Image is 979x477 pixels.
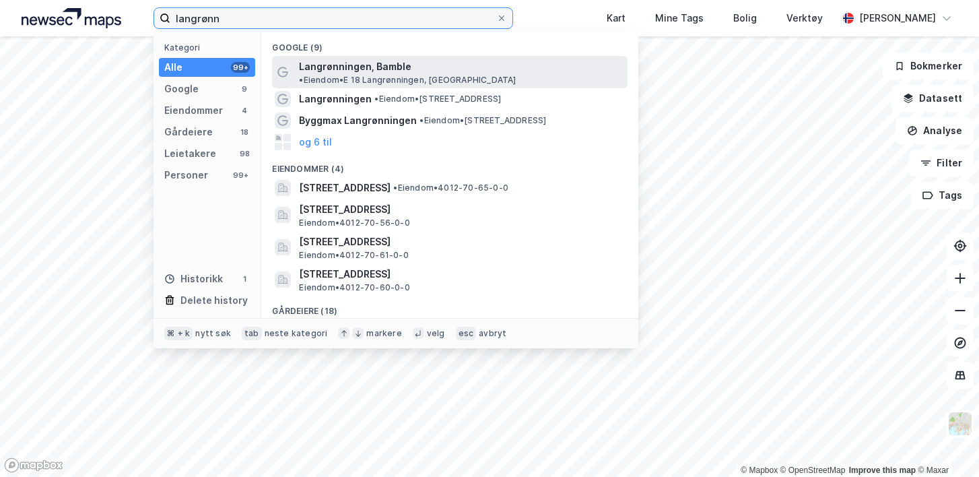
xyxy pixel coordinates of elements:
button: Tags [911,182,974,209]
img: Z [947,411,973,437]
div: ⌘ + k [164,327,193,340]
span: Eiendom • 4012-70-60-0-0 [299,282,409,293]
span: Eiendom • 4012-70-56-0-0 [299,218,409,228]
div: 4 [239,105,250,116]
div: 1 [239,274,250,284]
div: Google (9) [261,32,638,56]
div: Mine Tags [655,10,704,26]
button: Datasett [891,85,974,112]
div: nytt søk [195,328,231,339]
div: Eiendommer (4) [261,153,638,177]
span: • [419,115,424,125]
img: logo.a4113a55bc3d86da70a041830d287a7e.svg [22,8,121,28]
div: [PERSON_NAME] [859,10,936,26]
div: Google [164,81,199,97]
div: 98 [239,148,250,159]
span: [STREET_ADDRESS] [299,266,622,282]
span: [STREET_ADDRESS] [299,201,622,218]
span: [STREET_ADDRESS] [299,234,622,250]
div: Leietakere [164,146,216,162]
a: Mapbox homepage [4,457,63,473]
span: • [393,183,397,193]
span: Byggmax Langrønningen [299,113,417,129]
span: Langrønningen, Bamble [299,59,411,75]
div: Historikk [164,271,223,287]
div: Alle [164,59,182,75]
span: Eiendom • 4012-70-61-0-0 [299,250,408,261]
span: Eiendom • [STREET_ADDRESS] [374,94,501,104]
div: Verktøy [786,10,823,26]
span: [STREET_ADDRESS] [299,180,391,196]
div: 9 [239,84,250,94]
div: Eiendommer [164,102,223,119]
a: Improve this map [849,466,916,475]
div: Personer [164,167,208,183]
button: og 6 til [299,134,332,150]
button: Bokmerker [883,53,974,79]
div: esc [456,327,477,340]
span: Eiendom • E 18 Langrønningen, [GEOGRAPHIC_DATA] [299,75,516,86]
div: Gårdeiere [164,124,213,140]
button: Filter [909,150,974,177]
div: Gårdeiere (18) [261,295,638,319]
iframe: Chat Widget [912,412,979,477]
span: Langrønningen [299,91,372,107]
div: avbryt [479,328,506,339]
a: OpenStreetMap [780,466,846,475]
span: • [374,94,378,104]
input: Søk på adresse, matrikkel, gårdeiere, leietakere eller personer [170,8,496,28]
div: markere [366,328,401,339]
div: Bolig [733,10,757,26]
div: Kategori [164,42,255,53]
div: 99+ [231,62,250,73]
div: tab [242,327,262,340]
div: 18 [239,127,250,137]
span: Eiendom • 4012-70-65-0-0 [393,183,508,193]
div: velg [427,328,445,339]
span: Eiendom • [STREET_ADDRESS] [419,115,546,126]
div: Delete history [180,292,248,309]
button: Analyse [896,117,974,144]
div: Kart [607,10,626,26]
span: • [299,75,303,85]
div: 99+ [231,170,250,181]
a: Mapbox [741,466,778,475]
div: neste kategori [265,328,328,339]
